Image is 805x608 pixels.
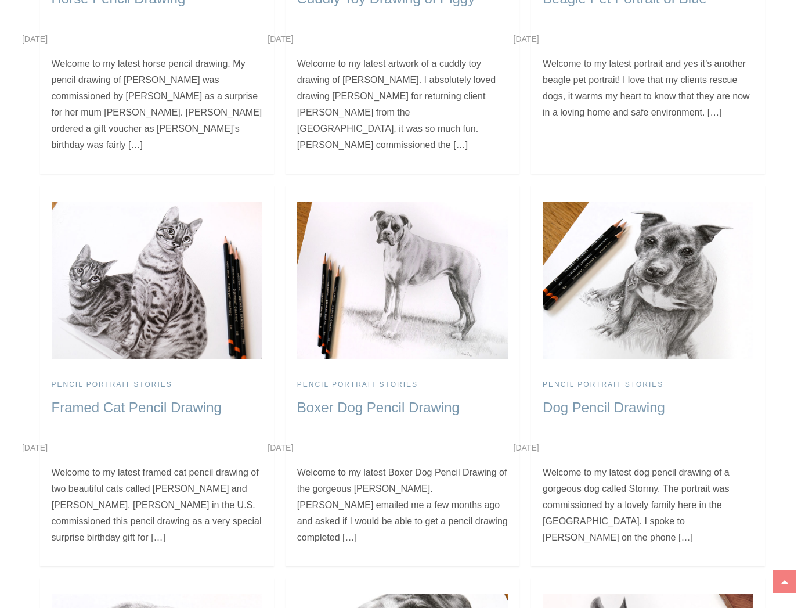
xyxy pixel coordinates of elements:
p: Welcome to my latest horse pencil drawing. My pencil drawing of [PERSON_NAME] was commissioned by... [52,56,262,153]
a: [DATE] [268,443,293,452]
p: Welcome to my latest Boxer Dog Pencil Drawing of the gorgeous [PERSON_NAME]. [PERSON_NAME] emaile... [297,465,508,546]
img: Boxer Dog Pencil Drawing [297,202,508,359]
p: Welcome to my latest dog pencil drawing of a gorgeous dog called Stormy. The portrait was commiss... [543,465,753,546]
img: Framed Cat Pencil Drawing [52,202,262,359]
a: Pencil Portrait Stories [297,380,418,390]
a: [DATE] [22,34,48,44]
p: Welcome to my latest artwork of a cuddly toy drawing of [PERSON_NAME]. I absolutely loved drawing... [297,56,508,153]
a: Dog Pencil Drawing [543,400,665,415]
a: Framed Cat Pencil Drawing [52,400,222,415]
a: Boxer Dog Pencil Drawing [297,400,460,415]
img: Dog Pencil Drawing [543,202,753,359]
a: [DATE] [22,443,48,452]
p: Welcome to my latest portrait and yes it’s another beagle pet portrait! I love that my clients re... [543,56,753,121]
a: Pencil Portrait Stories [543,380,663,390]
p: Welcome to my latest framed cat pencil drawing of two beautiful cats called [PERSON_NAME] and [PE... [52,465,262,546]
a: [DATE] [514,34,539,44]
a: Pencil Portrait Stories [52,380,172,390]
a: [DATE] [514,443,539,452]
a: [DATE] [268,34,293,44]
